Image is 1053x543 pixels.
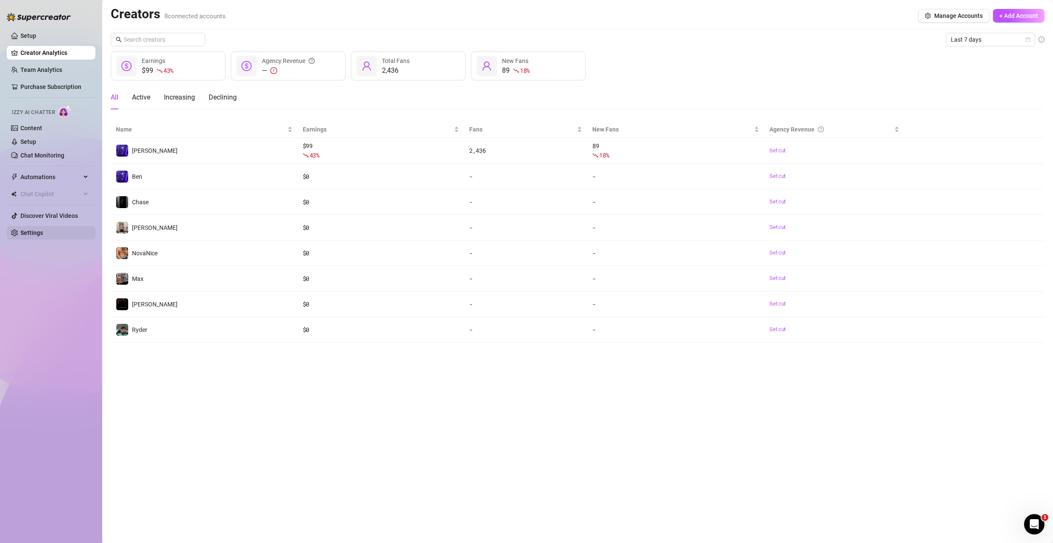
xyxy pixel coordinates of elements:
[303,223,459,232] div: $ 0
[769,125,892,134] div: Agency Revenue
[132,92,150,103] div: Active
[502,57,528,64] span: New Fans
[592,172,759,181] div: -
[20,125,42,131] a: Content
[1025,37,1030,42] span: calendar
[513,68,519,74] span: fall
[818,125,824,134] span: question-circle
[592,325,759,334] div: -
[303,172,459,181] div: $ 0
[769,146,899,155] a: Set cut
[262,66,315,76] div: —
[116,247,128,259] img: NovaNice
[132,199,149,206] span: Chase
[769,325,899,334] a: Set cut
[469,249,582,258] div: -
[918,9,990,23] button: Manage Accounts
[592,197,759,207] div: -
[262,56,315,66] div: Agency Revenue
[592,141,759,160] div: 89
[11,174,18,180] span: thunderbolt
[520,66,530,74] span: 18 %
[132,173,142,180] span: Ben
[116,125,286,134] span: Name
[116,145,128,157] img: Luca
[951,33,1030,46] span: Last 7 days
[12,109,55,117] span: Izzy AI Chatter
[20,229,43,236] a: Settings
[592,249,759,258] div: -
[142,66,173,76] div: $99
[303,274,459,283] div: $ 0
[116,171,128,183] img: Ben
[469,300,582,309] div: -
[20,152,64,159] a: Chat Monitoring
[132,275,143,282] span: Max
[164,66,173,74] span: 43 %
[469,125,575,134] span: Fans
[142,57,165,64] span: Earnings
[769,172,899,180] a: Set cut
[769,274,899,283] a: Set cut
[382,57,410,64] span: Total Fans
[587,121,764,138] th: New Fans
[769,249,899,257] a: Set cut
[934,12,983,19] span: Manage Accounts
[209,92,237,103] div: Declining
[309,56,315,66] span: question-circle
[20,187,81,201] span: Chat Copilot
[123,35,193,44] input: Search creators
[58,105,72,117] img: AI Chatter
[592,152,598,158] span: fall
[1024,514,1044,534] iframe: Intercom live chat
[310,151,319,159] span: 43 %
[769,300,899,308] a: Set cut
[132,224,178,231] span: [PERSON_NAME]
[270,67,277,74] span: exclamation-circle
[592,125,752,134] span: New Fans
[382,66,410,76] div: 2,436
[592,300,759,309] div: -
[20,32,36,39] a: Setup
[999,12,1038,19] span: + Add Account
[469,223,582,232] div: -
[469,197,582,207] div: -
[925,13,931,19] span: setting
[469,274,582,283] div: -
[298,121,464,138] th: Earnings
[20,46,89,60] a: Creator Analytics
[111,121,298,138] th: Name
[157,68,163,74] span: fall
[469,146,582,155] div: 2,436
[20,66,62,73] a: Team Analytics
[599,151,609,159] span: 18 %
[132,250,158,257] span: NovaNice
[769,223,899,231] a: Set cut
[303,125,452,134] span: Earnings
[303,141,459,160] div: $ 99
[132,326,147,333] span: Ryder
[116,37,122,43] span: search
[469,325,582,334] div: -
[241,61,252,71] span: dollar-circle
[303,300,459,309] div: $ 0
[1039,37,1044,43] span: info-circle
[164,12,226,20] span: 8 connected accounts
[116,196,128,208] img: Chase
[303,152,309,158] span: fall
[20,138,36,145] a: Setup
[111,6,226,22] h2: Creators
[362,61,372,71] span: user
[132,147,178,154] span: [PERSON_NAME]
[769,197,899,206] a: Set cut
[111,92,118,103] div: All
[592,223,759,232] div: -
[1042,514,1048,521] span: 1
[116,324,128,336] img: Ryder
[303,197,459,207] div: $ 0
[502,66,530,76] div: 89
[303,249,459,258] div: $ 0
[464,121,587,138] th: Fans
[469,172,582,181] div: -
[132,301,178,308] span: [PERSON_NAME]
